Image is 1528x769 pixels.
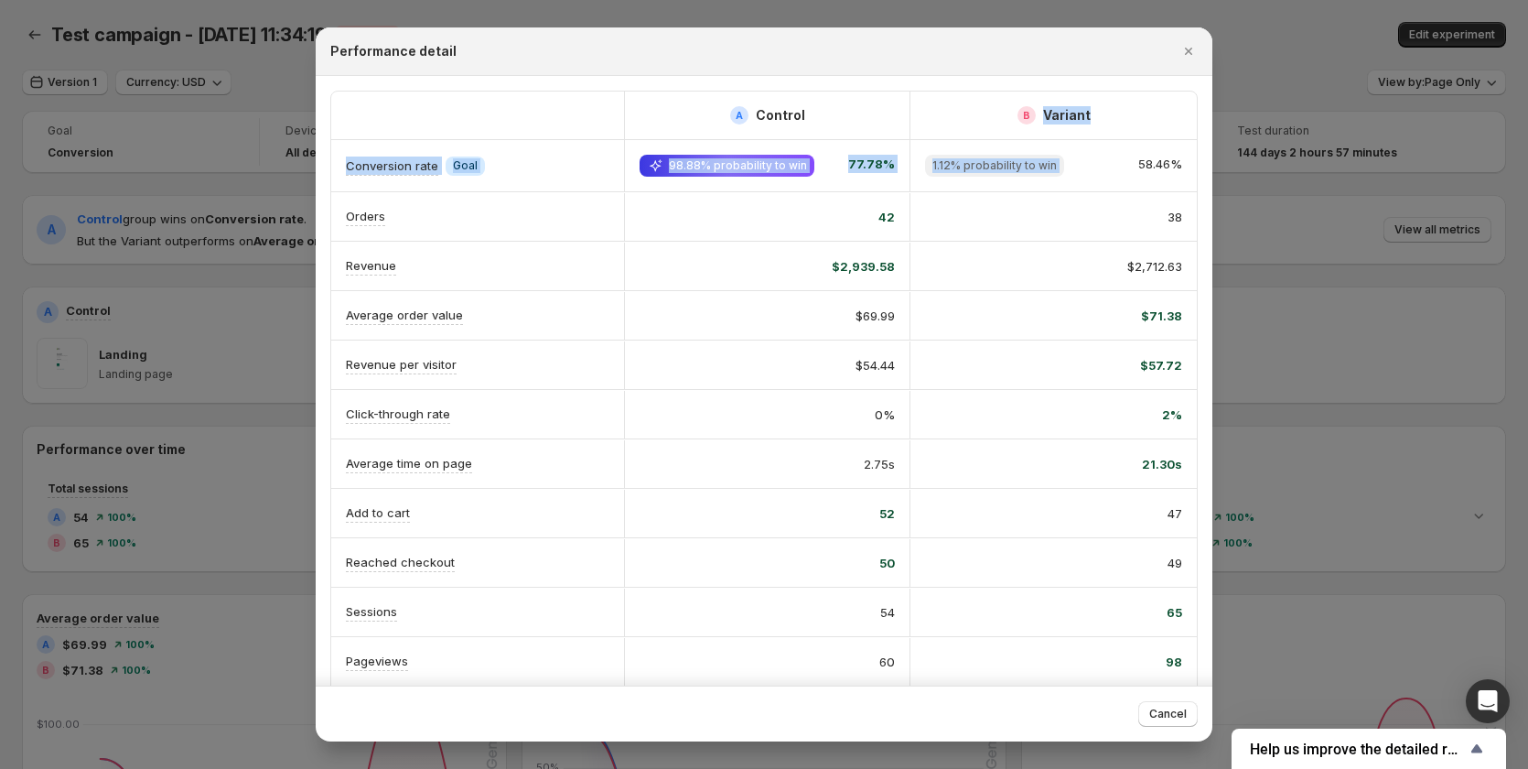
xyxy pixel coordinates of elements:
[1043,106,1091,125] h2: Variant
[346,207,385,225] p: Orders
[848,155,895,177] span: 77.78%
[346,504,410,522] p: Add to cart
[346,355,457,374] p: Revenue per visitor
[855,307,895,325] span: $69.99
[1168,208,1182,226] span: 38
[1250,741,1466,758] span: Help us improve the detailed report for A/B campaigns
[855,356,895,374] span: $54.44
[756,106,805,125] h2: Control
[346,256,396,275] p: Revenue
[832,257,895,276] span: $2,939.58
[346,405,450,423] p: Click-through rate
[1250,738,1488,760] button: Show survey - Help us improve the detailed report for A/B campaigns
[1166,653,1182,671] span: 98
[932,158,1057,173] span: 1.12% probability to win
[330,42,457,60] h2: Performance detail
[346,652,408,670] p: Pageviews
[880,603,895,622] span: 54
[879,653,895,671] span: 60
[1127,257,1182,276] span: $2,712.63
[1142,455,1182,473] span: 21.30s
[346,602,397,621] p: Sessions
[669,158,807,173] span: 98.88% probability to win
[1023,110,1030,121] h2: B
[736,110,743,121] h2: A
[1176,38,1201,64] button: Close
[879,504,895,523] span: 52
[453,158,478,173] span: Goal
[875,406,895,424] span: 0%
[1162,406,1182,424] span: 2%
[1466,679,1510,723] div: Open Intercom Messenger
[1138,155,1182,177] span: 58.46%
[878,208,895,226] span: 42
[1168,554,1182,572] span: 49
[1167,603,1182,622] span: 65
[346,306,463,324] p: Average order value
[346,454,472,472] p: Average time on page
[1168,504,1182,523] span: 47
[346,157,438,175] p: Conversion rate
[1140,356,1182,374] span: $57.72
[864,455,895,473] span: 2.75s
[1141,307,1182,325] span: $71.38
[346,553,455,571] p: Reached checkout
[1138,701,1198,727] button: Cancel
[1149,707,1187,721] span: Cancel
[879,554,895,572] span: 50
